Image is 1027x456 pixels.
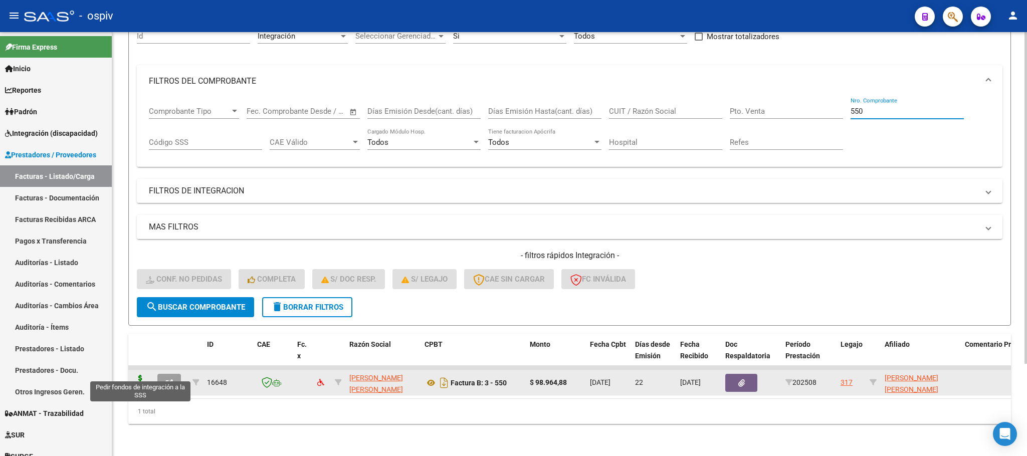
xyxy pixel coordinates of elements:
[631,334,676,378] datatable-header-cell: Días desde Emisión
[262,297,352,317] button: Borrar Filtros
[574,32,595,41] span: Todos
[149,185,978,196] mat-panel-title: FILTROS DE INTEGRACION
[1007,10,1019,22] mat-icon: person
[137,179,1002,203] mat-expansion-panel-header: FILTROS DE INTEGRACION
[146,275,222,284] span: Conf. no pedidas
[841,377,853,388] div: 317
[561,269,635,289] button: FC Inválida
[421,334,526,378] datatable-header-cell: CPBT
[5,408,84,419] span: ANMAT - Trazabilidad
[355,32,437,41] span: Seleccionar Gerenciador
[137,97,1002,167] div: FILTROS DEL COMPROBANTE
[570,275,626,284] span: FC Inválida
[146,301,158,313] mat-icon: search
[676,334,721,378] datatable-header-cell: Fecha Recibido
[297,340,307,360] span: Fc. x
[8,10,20,22] mat-icon: menu
[137,215,1002,239] mat-expansion-panel-header: MAS FILTROS
[841,340,863,348] span: Legajo
[207,378,227,386] span: 16648
[5,429,25,440] span: SUR
[321,275,376,284] span: S/ Doc Resp.
[707,31,779,43] span: Mostrar totalizadores
[5,85,41,96] span: Reportes
[79,5,113,27] span: - ospiv
[401,275,448,284] span: S/ legajo
[296,107,345,116] input: Fecha fin
[464,269,554,289] button: CAE SIN CARGAR
[137,297,254,317] button: Buscar Comprobante
[473,275,545,284] span: CAE SIN CARGAR
[137,65,1002,97] mat-expansion-panel-header: FILTROS DEL COMPROBANTE
[270,138,351,147] span: CAE Válido
[349,372,417,393] div: 27329127252
[590,378,610,386] span: [DATE]
[239,269,305,289] button: Completa
[680,378,701,386] span: [DATE]
[348,106,359,118] button: Open calendar
[149,221,978,233] mat-panel-title: MAS FILTROS
[635,340,670,360] span: Días desde Emisión
[271,301,283,313] mat-icon: delete
[635,378,643,386] span: 22
[367,138,388,147] span: Todos
[725,340,770,360] span: Doc Respaldatoria
[257,340,270,348] span: CAE
[453,32,460,41] span: Si
[451,379,507,387] strong: Factura B: 3 - 550
[207,340,214,348] span: ID
[781,334,837,378] datatable-header-cell: Período Prestación
[488,138,509,147] span: Todos
[5,42,57,53] span: Firma Express
[392,269,457,289] button: S/ legajo
[137,269,231,289] button: Conf. no pedidas
[993,422,1017,446] div: Open Intercom Messenger
[293,334,313,378] datatable-header-cell: Fc. x
[5,63,31,74] span: Inicio
[149,76,978,87] mat-panel-title: FILTROS DEL COMPROBANTE
[349,340,391,348] span: Razón Social
[5,149,96,160] span: Prestadores / Proveedores
[885,340,910,348] span: Afiliado
[530,378,567,386] strong: $ 98.964,88
[438,375,451,391] i: Descargar documento
[5,106,37,117] span: Padrón
[721,334,781,378] datatable-header-cell: Doc Respaldatoria
[258,32,295,41] span: Integración
[128,399,1011,424] div: 1 total
[680,340,708,360] span: Fecha Recibido
[149,107,230,116] span: Comprobante Tipo
[785,340,820,360] span: Período Prestación
[5,128,98,139] span: Integración (discapacidad)
[271,303,343,312] span: Borrar Filtros
[146,303,245,312] span: Buscar Comprobante
[785,378,816,386] span: 202508
[526,334,586,378] datatable-header-cell: Monto
[253,334,293,378] datatable-header-cell: CAE
[885,374,938,405] span: [PERSON_NAME] [PERSON_NAME] 20569401578
[248,275,296,284] span: Completa
[586,334,631,378] datatable-header-cell: Fecha Cpbt
[590,340,626,348] span: Fecha Cpbt
[881,334,961,378] datatable-header-cell: Afiliado
[312,269,385,289] button: S/ Doc Resp.
[349,374,403,393] span: [PERSON_NAME] [PERSON_NAME]
[530,340,550,348] span: Monto
[425,340,443,348] span: CPBT
[345,334,421,378] datatable-header-cell: Razón Social
[203,334,253,378] datatable-header-cell: ID
[837,334,866,378] datatable-header-cell: Legajo
[247,107,287,116] input: Fecha inicio
[137,250,1002,261] h4: - filtros rápidos Integración -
